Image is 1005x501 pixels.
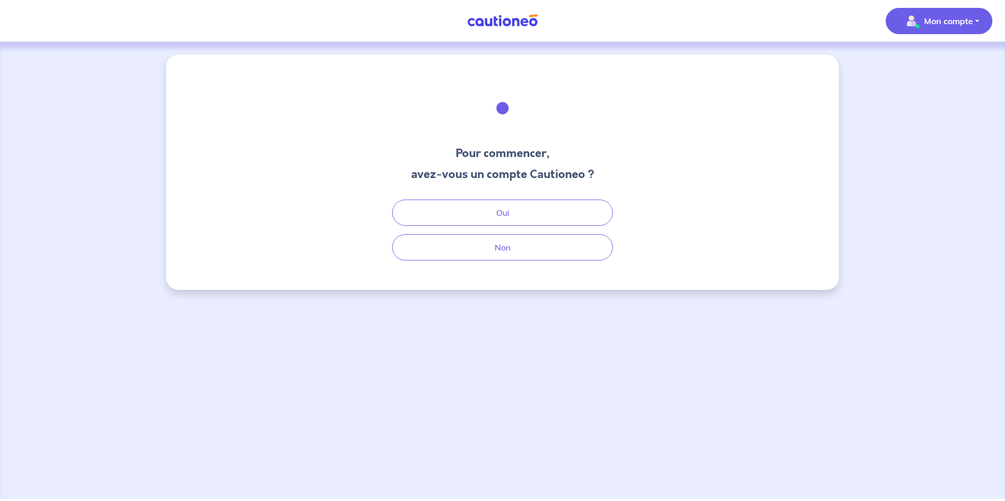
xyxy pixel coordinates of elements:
img: illu_welcome.svg [474,80,531,137]
button: illu_account_valid_menu.svgMon compte [886,8,992,34]
h3: avez-vous un compte Cautioneo ? [411,166,594,183]
h3: Pour commencer, [411,145,594,162]
button: Non [392,234,613,260]
p: Mon compte [924,15,973,27]
img: illu_account_valid_menu.svg [903,13,920,29]
img: Cautioneo [463,14,542,27]
button: Oui [392,200,613,226]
